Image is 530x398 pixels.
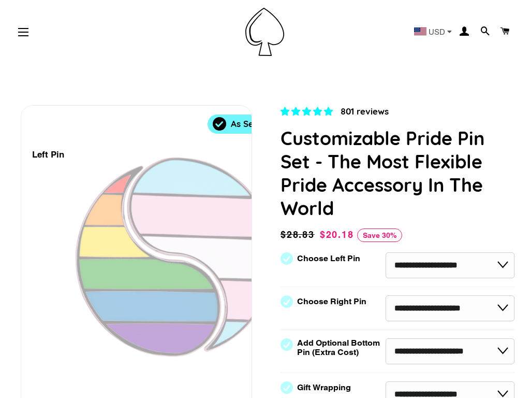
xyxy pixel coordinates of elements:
[297,254,360,263] label: Choose Left Pin
[341,106,389,117] span: 801 reviews
[281,126,514,220] h1: Customizable Pride Pin Set - The Most Flexible Pride Accessory In The World
[281,106,335,117] span: 4.83 stars
[245,8,284,56] img: Pin-Ace
[297,383,351,392] label: Gift Wrapping
[320,229,354,240] span: $20.18
[429,28,445,36] span: USD
[357,229,402,242] span: Save 30%
[281,228,317,242] span: $28.83
[297,338,384,357] label: Add Optional Bottom Pin (Extra Cost)
[297,297,366,306] label: Choose Right Pin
